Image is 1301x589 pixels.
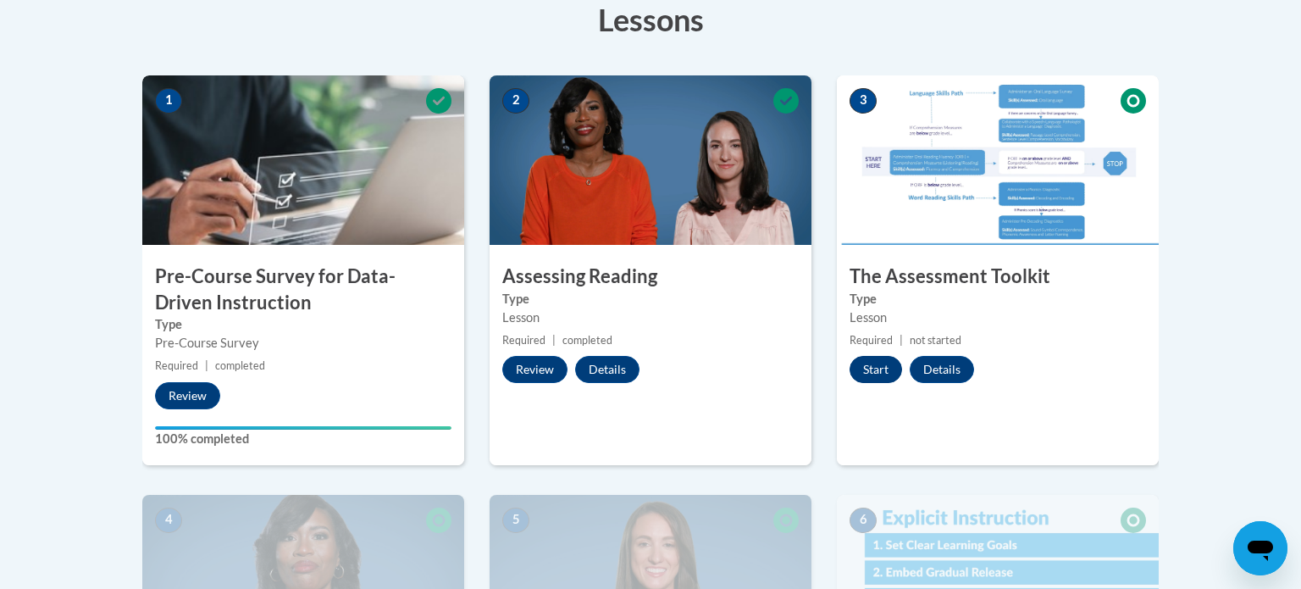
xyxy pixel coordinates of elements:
[502,508,529,533] span: 5
[850,88,877,114] span: 3
[205,359,208,372] span: |
[155,88,182,114] span: 1
[575,356,639,383] button: Details
[502,308,799,327] div: Lesson
[850,508,877,533] span: 6
[155,430,451,448] label: 100% completed
[837,264,1159,290] h3: The Assessment Toolkit
[490,264,811,290] h3: Assessing Reading
[155,508,182,533] span: 4
[502,88,529,114] span: 2
[850,334,893,347] span: Required
[562,334,612,347] span: completed
[155,315,451,334] label: Type
[1233,521,1287,575] iframe: Button to launch messaging window
[502,334,545,347] span: Required
[215,359,265,372] span: completed
[850,308,1146,327] div: Lesson
[142,264,464,316] h3: Pre-Course Survey for Data-Driven Instruction
[850,290,1146,308] label: Type
[490,75,811,245] img: Course Image
[900,334,903,347] span: |
[910,334,961,347] span: not started
[910,356,974,383] button: Details
[837,75,1159,245] img: Course Image
[502,290,799,308] label: Type
[155,359,198,372] span: Required
[850,356,902,383] button: Start
[502,356,567,383] button: Review
[155,426,451,430] div: Your progress
[142,75,464,245] img: Course Image
[155,334,451,353] div: Pre-Course Survey
[155,382,220,409] button: Review
[552,334,556,347] span: |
